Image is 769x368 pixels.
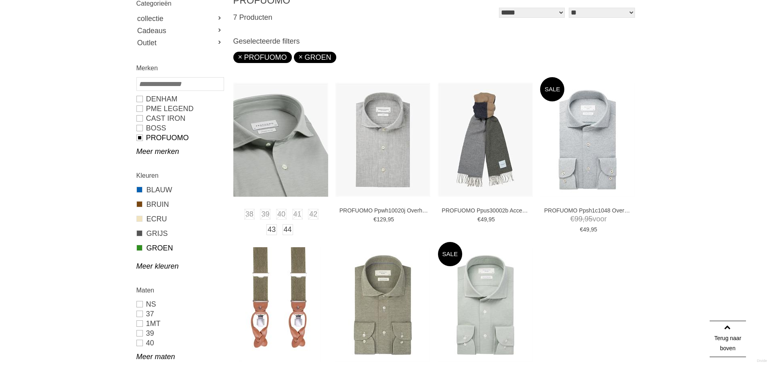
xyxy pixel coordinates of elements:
[481,216,487,223] span: 49
[757,356,767,366] a: Divide
[580,226,583,233] span: €
[136,352,223,362] a: Meer maten
[488,216,495,223] span: 95
[136,261,223,271] a: Meer kleuren
[136,133,223,143] a: PROFUOMO
[136,185,223,195] a: BLAUW
[591,226,597,233] span: 95
[544,207,633,214] a: PROFUOMO Ppsh1c1048 Overhemden
[266,224,277,235] a: 43
[239,247,321,362] img: PROFUOMO Pp1l00007c Accessoires
[335,248,430,362] img: PROFUOMO Pp2hc10005 Overhemden
[136,228,223,239] a: GRIJS
[136,338,223,348] a: 40
[136,299,223,309] a: NS
[388,216,394,223] span: 95
[335,83,430,197] img: PROFUOMO Ppwh10020j Overhemden
[136,328,223,338] a: 39
[136,13,223,25] a: collectie
[377,216,386,223] span: 129
[136,104,223,114] a: PME LEGEND
[585,215,593,223] span: 95
[339,207,428,214] a: PROFUOMO Ppwh10020j Overhemden
[540,83,635,197] img: PROFUOMO Ppsh1c1048 Overhemden
[136,170,223,181] h2: Kleuren
[136,309,223,319] a: 37
[136,94,223,104] a: DENHAM
[478,216,481,223] span: €
[583,215,585,223] span: ,
[373,216,377,223] span: €
[136,319,223,328] a: 1MT
[136,199,223,210] a: BRUIN
[136,114,223,123] a: CAST IRON
[238,53,287,61] a: PROFUOMO
[136,214,223,224] a: ECRU
[233,83,328,197] img: PROFUOMO Ppwh10002f Overhemden
[136,147,223,156] a: Meer merken
[299,53,331,61] a: GROEN
[710,321,746,357] a: Terug naar boven
[136,37,223,49] a: Outlet
[442,207,530,214] a: PROFUOMO Ppus30002b Accessoires
[233,37,637,46] h3: Geselecteerde filters
[136,123,223,133] a: BOSS
[570,215,574,223] span: €
[544,214,633,224] span: voor
[583,226,589,233] span: 49
[136,25,223,37] a: Cadeaus
[136,63,223,73] h2: Merken
[136,243,223,253] a: GROEN
[283,224,293,235] a: 44
[487,216,488,223] span: ,
[589,226,591,233] span: ,
[574,215,583,223] span: 99
[136,285,223,295] h2: Maten
[438,83,533,197] img: PROFUOMO Ppus30002b Accessoires
[386,216,388,223] span: ,
[233,13,272,21] span: 7 Producten
[438,248,533,362] img: PROFUOMO Pprh1c1050 Overhemden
